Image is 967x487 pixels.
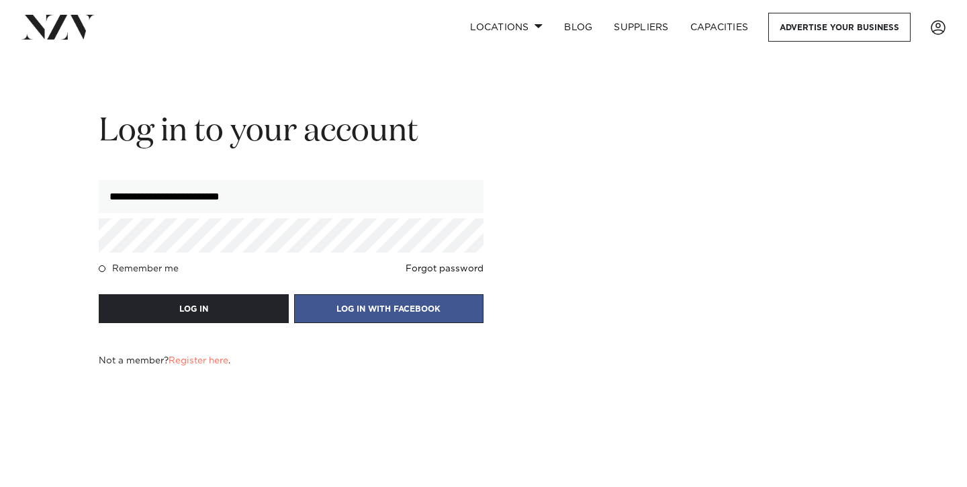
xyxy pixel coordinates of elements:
[553,13,603,42] a: BLOG
[99,111,483,153] h2: Log in to your account
[459,13,553,42] a: Locations
[99,355,230,366] h4: Not a member? .
[406,263,483,274] a: Forgot password
[294,294,484,323] button: LOG IN WITH FACEBOOK
[680,13,759,42] a: Capacities
[603,13,679,42] a: SUPPLIERS
[294,302,484,314] a: LOG IN WITH FACEBOOK
[169,356,228,365] a: Register here
[112,263,179,274] h4: Remember me
[768,13,911,42] a: Advertise your business
[21,15,95,39] img: nzv-logo.png
[99,294,289,323] button: LOG IN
